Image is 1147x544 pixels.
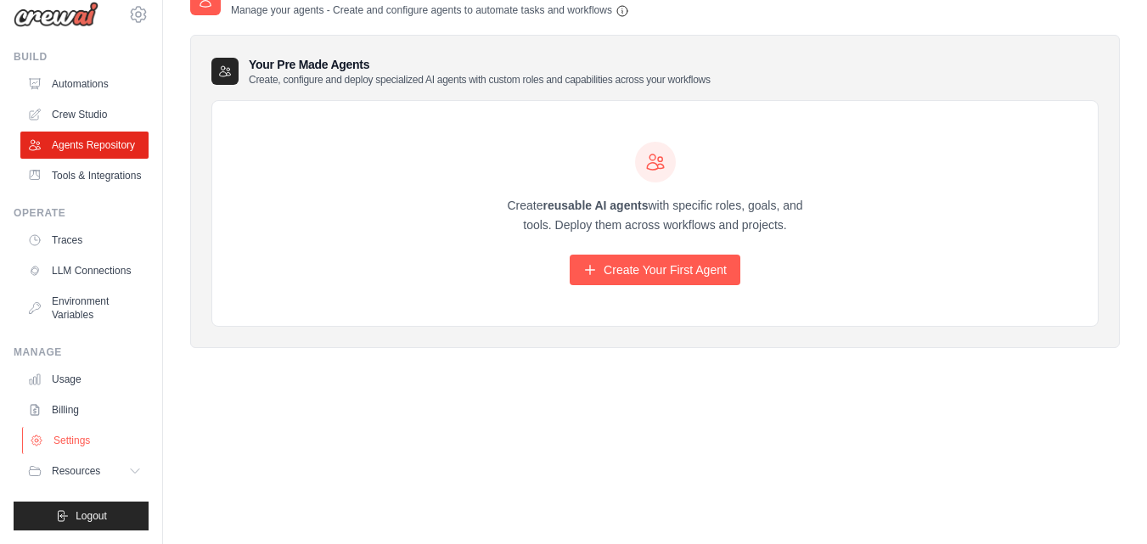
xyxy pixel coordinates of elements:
[20,101,149,128] a: Crew Studio
[22,427,150,454] a: Settings
[20,70,149,98] a: Automations
[492,196,818,235] p: Create with specific roles, goals, and tools. Deploy them across workflows and projects.
[14,50,149,64] div: Build
[231,3,629,18] p: Manage your agents - Create and configure agents to automate tasks and workflows
[76,509,107,523] span: Logout
[20,366,149,393] a: Usage
[249,73,711,87] p: Create, configure and deploy specialized AI agents with custom roles and capabilities across your...
[20,257,149,284] a: LLM Connections
[20,396,149,423] a: Billing
[14,502,149,530] button: Logout
[570,255,740,285] a: Create Your First Agent
[20,227,149,254] a: Traces
[20,457,149,485] button: Resources
[52,464,100,478] span: Resources
[14,345,149,359] div: Manage
[14,206,149,220] div: Operate
[20,288,149,328] a: Environment Variables
[14,2,98,27] img: Logo
[20,132,149,159] a: Agents Repository
[543,199,648,212] strong: reusable AI agents
[249,56,711,87] h3: Your Pre Made Agents
[20,162,149,189] a: Tools & Integrations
